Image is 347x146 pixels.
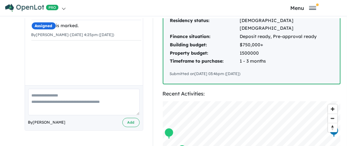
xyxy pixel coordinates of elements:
[164,128,174,140] div: Map marker
[170,71,334,77] div: Submitted on [DATE] 03:46pm ([DATE])
[240,49,334,58] td: 1500000
[240,17,334,33] td: [DEMOGRAPHIC_DATA] [DEMOGRAPHIC_DATA]
[31,22,141,30] div: is marked.
[328,123,337,132] span: Reset bearing to north
[31,22,56,30] span: Assigned
[5,4,59,12] img: Openlot PRO Logo White
[328,114,337,123] button: Zoom out
[240,33,334,41] td: Deposit ready, Pre-approval ready
[163,89,341,98] div: Recent Activities:
[329,126,339,138] div: Map marker
[240,41,334,49] td: $750,000+
[170,33,240,41] td: Finance situation:
[122,118,140,127] button: Add
[328,123,337,132] button: Reset bearing to north
[261,5,345,11] button: Toggle navigation
[170,17,240,33] td: Residency status:
[31,32,114,37] small: By [PERSON_NAME] - [DATE] 4:25pm ([DATE])
[170,57,240,65] td: Timeframe to purchase:
[240,57,334,65] td: 1 - 3 months
[170,49,240,58] td: Property budget:
[170,41,240,49] td: Building budget:
[28,119,66,126] span: By [PERSON_NAME]
[328,104,337,114] button: Zoom in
